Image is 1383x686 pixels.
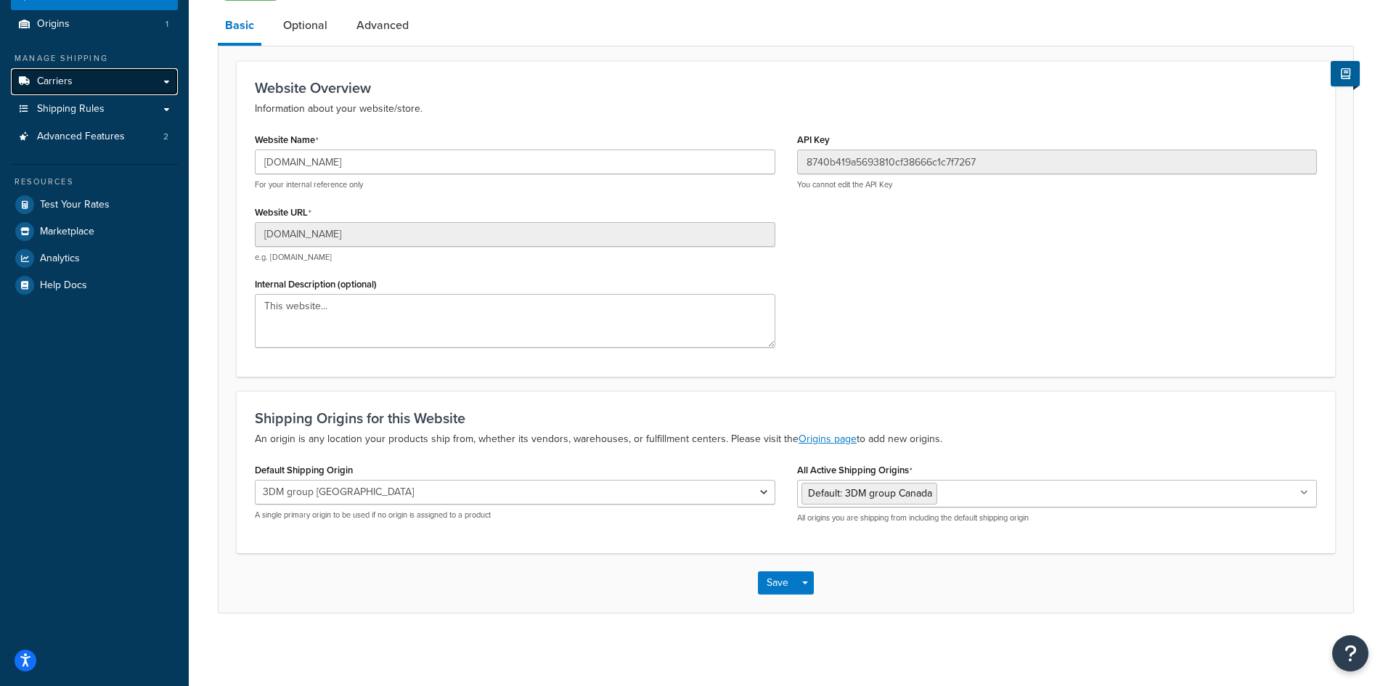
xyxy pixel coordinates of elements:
[255,80,1317,96] h3: Website Overview
[166,18,168,30] span: 1
[11,192,178,218] a: Test Your Rates
[1331,61,1360,86] button: Show Help Docs
[40,279,87,292] span: Help Docs
[799,431,857,446] a: Origins page
[163,131,168,143] span: 2
[37,18,70,30] span: Origins
[255,179,775,190] p: For your internal reference only
[797,134,830,145] label: API Key
[11,272,178,298] a: Help Docs
[1332,635,1368,671] button: Open Resource Center
[255,207,311,219] label: Website URL
[37,131,125,143] span: Advanced Features
[11,11,178,38] li: Origins
[40,226,94,238] span: Marketplace
[11,52,178,65] div: Manage Shipping
[797,150,1318,174] input: XDL713J089NBV22
[11,123,178,150] li: Advanced Features
[37,75,73,88] span: Carriers
[255,430,1317,448] p: An origin is any location your products ship from, whether its vendors, warehouses, or fulfillmen...
[797,513,1318,523] p: All origins you are shipping from including the default shipping origin
[11,68,178,95] a: Carriers
[349,8,416,43] a: Advanced
[255,252,775,263] p: e.g. [DOMAIN_NAME]
[218,8,261,46] a: Basic
[11,96,178,123] a: Shipping Rules
[11,245,178,271] a: Analytics
[11,11,178,38] a: Origins1
[11,176,178,188] div: Resources
[40,253,80,265] span: Analytics
[255,134,319,146] label: Website Name
[40,199,110,211] span: Test Your Rates
[11,123,178,150] a: Advanced Features2
[255,100,1317,118] p: Information about your website/store.
[276,8,335,43] a: Optional
[255,465,353,475] label: Default Shipping Origin
[758,571,797,595] button: Save
[255,410,1317,426] h3: Shipping Origins for this Website
[797,465,913,476] label: All Active Shipping Origins
[11,219,178,245] a: Marketplace
[255,294,775,348] textarea: This website...
[37,103,105,115] span: Shipping Rules
[808,486,932,501] span: Default: 3DM group Canada
[255,279,377,290] label: Internal Description (optional)
[797,179,1318,190] p: You cannot edit the API Key
[255,510,775,520] p: A single primary origin to be used if no origin is assigned to a product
